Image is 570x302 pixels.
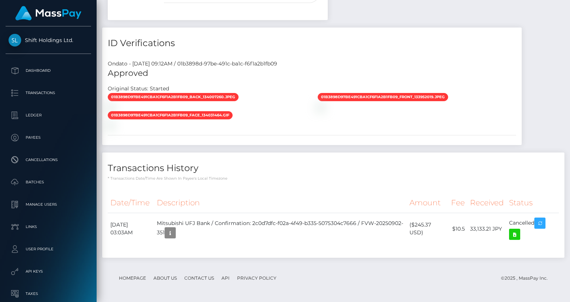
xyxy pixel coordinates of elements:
[181,272,217,284] a: Contact Us
[234,272,279,284] a: Privacy Policy
[9,244,88,255] p: User Profile
[448,213,467,245] td: $10.5
[150,272,180,284] a: About Us
[6,61,91,80] a: Dashboard
[6,195,91,214] a: Manage Users
[407,213,448,245] td: ($245.37 USD)
[6,128,91,147] a: Payees
[108,68,516,79] h5: Approved
[318,104,324,110] img: 01b3898d-97be-491c-ba1c-f6f1a2b1fb094683cb53-bd06-48d3-8bfe-dc46ebe62298
[108,111,233,119] span: 01b3898d97be491cba1cf6f1a2b1fb09_face_134031464.gif
[9,110,88,121] p: Ledger
[108,37,516,50] h4: ID Verifications
[6,173,91,192] a: Batches
[15,6,81,20] img: MassPay Logo
[9,87,88,99] p: Transactions
[108,213,154,245] td: [DATE] 03:03AM
[9,177,88,188] p: Batches
[467,193,506,213] th: Received
[218,272,233,284] a: API
[506,193,559,213] th: Status
[154,193,407,213] th: Description
[506,213,559,245] td: Cancelled
[318,93,448,101] span: 01b3898d97be491cba1cf6f1a2b1fb09_front_133952019.jpeg
[9,288,88,299] p: Taxes
[6,37,91,44] span: Shift Holdings Ltd.
[108,104,114,110] img: 01b3898d-97be-491c-ba1c-f6f1a2b1fb0985df7a70-f9c1-4303-91ea-a7693f942051
[108,93,239,101] span: 01b3898d97be491cba1cf6f1a2b1fb09_back_134007260.jpeg
[6,240,91,258] a: User Profile
[6,84,91,102] a: Transactions
[6,218,91,236] a: Links
[9,154,88,166] p: Cancellations
[467,213,506,245] td: 33,133.21 JPY
[9,266,88,277] p: API Keys
[9,65,88,76] p: Dashboard
[108,122,114,128] img: 01b3898d-97be-491c-ba1c-f6f1a2b1fb09a3471cfa-35d7-4f12-b537-18fc37a1c6fa
[108,193,154,213] th: Date/Time
[6,262,91,281] a: API Keys
[102,60,522,68] div: Ondato - [DATE] 09:12AM / 01b3898d-97be-491c-ba1c-f6f1a2b1fb09
[501,274,553,282] div: © 2025 , MassPay Inc.
[116,272,149,284] a: Homepage
[108,176,559,181] p: * Transactions date/time are shown in payee's local timezone
[9,221,88,232] p: Links
[9,132,88,143] p: Payees
[108,85,169,92] h7: Original Status: Started
[448,193,467,213] th: Fee
[108,162,559,175] h4: Transactions History
[9,199,88,210] p: Manage Users
[9,34,21,46] img: Shift Holdings Ltd.
[6,151,91,169] a: Cancellations
[6,106,91,125] a: Ledger
[154,213,407,245] td: Mitsubishi UFJ Bank / Confirmation: 2c0d7dfc-f02a-4f49-b335-5075304c7666 / FVW-20250902-351
[407,193,448,213] th: Amount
